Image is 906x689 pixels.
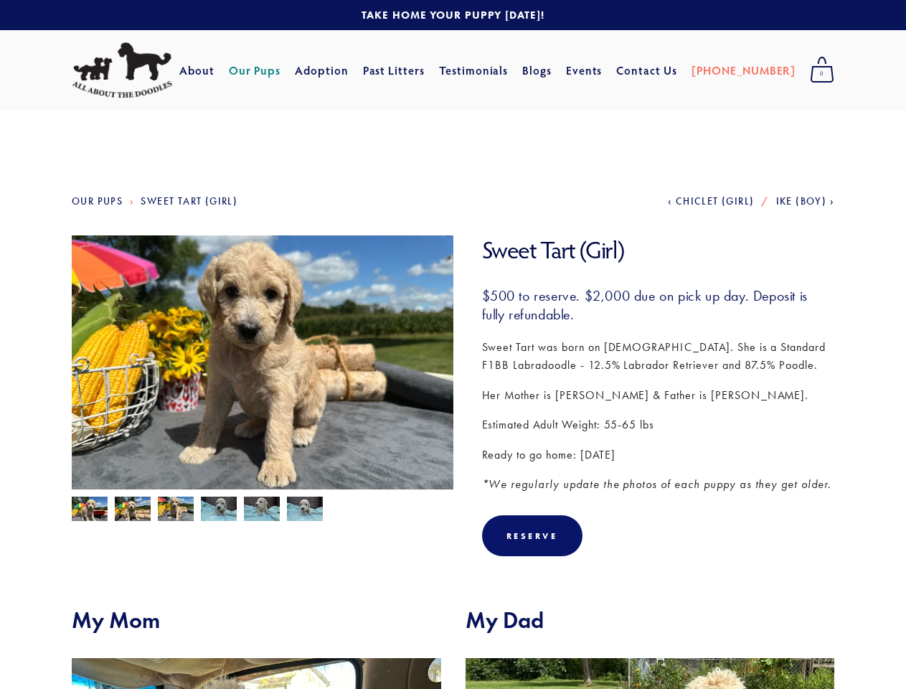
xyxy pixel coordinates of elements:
[668,195,754,207] a: Chiclet (Girl)
[229,57,281,83] a: Our Pups
[482,446,835,464] p: Ready to go home: [DATE]
[72,606,441,634] h2: My Mom
[482,286,835,324] h3: $500 to reserve. $2,000 due on pick up day. Deposit is fully refundable.
[72,42,172,98] img: All About The Doodles
[72,195,123,207] a: Our Pups
[482,477,831,491] em: *We regularly update the photos of each puppy as they get older.
[482,235,835,265] h1: Sweet Tart (Girl)
[810,65,834,83] span: 0
[692,57,796,83] a: [PHONE_NUMBER]
[522,57,552,83] a: Blogs
[482,386,835,405] p: Her Mother is [PERSON_NAME] & Father is [PERSON_NAME].
[439,57,509,83] a: Testimonials
[482,515,582,556] div: Reserve
[72,497,108,524] img: Sweet Tart 4.jpg
[141,195,237,207] a: Sweet Tart (Girl)
[566,57,603,83] a: Events
[158,497,194,524] img: Sweet Tart 5.jpg
[295,57,349,83] a: Adoption
[363,62,425,78] a: Past Litters
[466,606,835,634] h2: My Dad
[201,497,237,524] img: Sweet Tart 2.jpg
[506,530,558,541] div: Reserve
[179,57,214,83] a: About
[482,416,835,434] p: Estimated Adult Weight: 55-65 lbs
[244,497,280,524] img: Sweet Tart 3.jpg
[676,195,755,207] span: Chiclet (Girl)
[115,497,151,524] img: Sweet Tart 6.jpg
[776,195,834,207] a: Ike (Boy)
[616,57,677,83] a: Contact Us
[482,338,835,375] p: Sweet Tart was born on [DEMOGRAPHIC_DATA]. She is a Standard F1BB Labradoodle - 12.5% Labrador Re...
[72,235,453,522] img: Sweet Tart 5.jpg
[287,497,323,524] img: Sweet Tart 1.jpg
[803,52,841,88] a: 0 items in cart
[776,195,827,207] span: Ike (Boy)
